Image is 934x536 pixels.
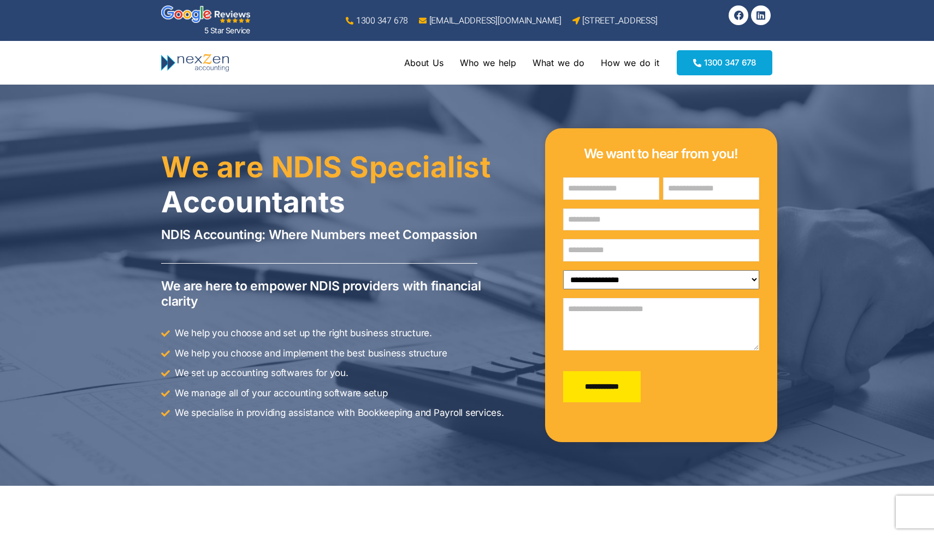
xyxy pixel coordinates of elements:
a: What we do [524,41,593,85]
a: Who we help [452,41,524,85]
span: We set up accounting softwares for you. [172,366,348,380]
span: [EMAIL_ADDRESS][DOMAIN_NAME] [427,14,561,27]
h2: 5 Star Service [161,26,250,35]
a: 1300 347 678 [677,50,772,75]
h2: We want to hear from you! [563,146,759,162]
span: Accountants [161,184,346,219]
span: [STREET_ADDRESS] [580,14,657,27]
span: We manage all of your accounting software setup [172,386,388,401]
a: 1300 347 678 [344,14,408,27]
span: We help you choose and set up the right business structure. [172,326,432,341]
span: We help you choose and implement the best business structure [172,347,447,361]
div: NDIS Accounting: Where Numbers meet Compassion [161,229,512,241]
div: We are here to empower NDIS providers with financial clarity [161,278,512,309]
a: How we do it [593,41,667,85]
span: We specialise in providing assistance with Bookkeeping and Payroll services. [172,406,504,420]
span: 1300 347 678 [353,14,408,27]
a: About Us [396,41,452,85]
a: [EMAIL_ADDRESS][DOMAIN_NAME] [417,14,561,27]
